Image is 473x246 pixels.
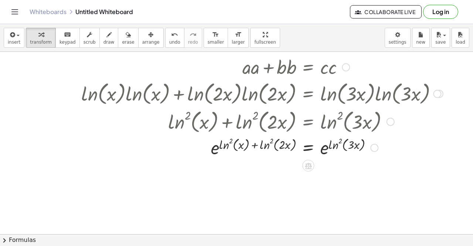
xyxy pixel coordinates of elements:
i: undo [171,30,178,39]
button: insert [4,28,24,48]
span: larger [232,40,245,45]
span: settings [389,40,406,45]
button: load [452,28,469,48]
i: redo [190,30,197,39]
span: keypad [59,40,76,45]
span: draw [103,40,115,45]
span: arrange [142,40,160,45]
span: Collaborate Live [356,9,415,15]
button: Collaborate Live [350,5,422,18]
span: fullscreen [254,40,276,45]
span: redo [188,40,198,45]
span: new [416,40,425,45]
button: fullscreen [250,28,280,48]
button: arrange [138,28,164,48]
button: format_sizesmaller [204,28,228,48]
button: save [431,28,450,48]
button: settings [385,28,411,48]
div: Apply the same math to both sides of the equation [302,160,314,172]
span: erase [122,40,134,45]
span: undo [169,40,180,45]
button: keyboardkeypad [55,28,80,48]
span: load [456,40,465,45]
span: insert [8,40,20,45]
button: new [412,28,430,48]
span: transform [30,40,52,45]
button: redoredo [184,28,202,48]
i: keyboard [64,30,71,39]
span: save [435,40,446,45]
span: scrub [84,40,96,45]
span: smaller [208,40,224,45]
a: Whiteboards [30,8,67,16]
button: format_sizelarger [228,28,249,48]
i: format_size [235,30,242,39]
button: draw [99,28,119,48]
i: format_size [212,30,219,39]
button: Toggle navigation [9,6,21,18]
button: undoundo [165,28,184,48]
button: Log in [423,5,458,19]
button: scrub [79,28,100,48]
button: erase [118,28,138,48]
button: transform [26,28,56,48]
